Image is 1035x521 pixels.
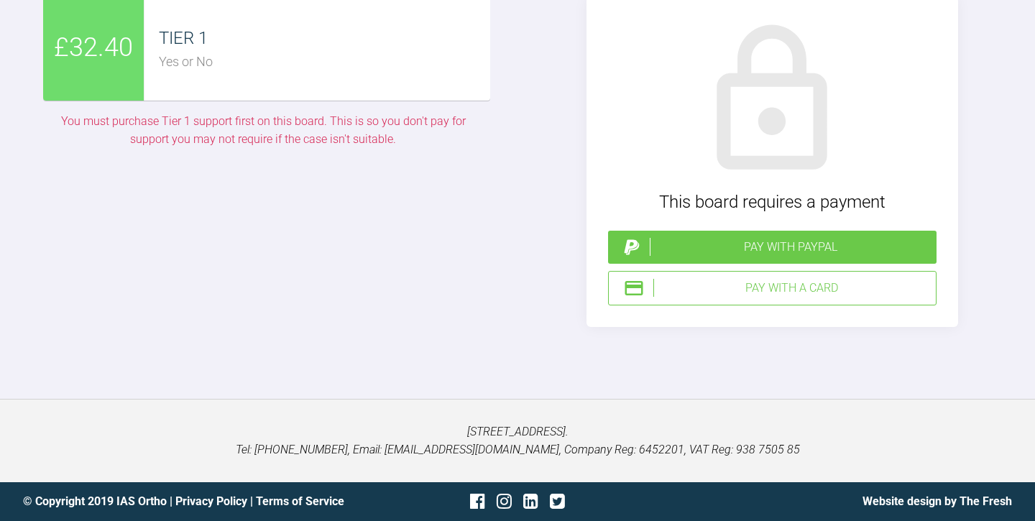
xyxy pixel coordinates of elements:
[653,279,930,298] div: Pay with a Card
[23,492,353,511] div: © Copyright 2019 IAS Ortho | |
[862,494,1012,508] a: Website design by The Fresh
[650,238,931,257] div: Pay with PayPal
[23,423,1012,459] p: [STREET_ADDRESS]. Tel: [PHONE_NUMBER], Email: [EMAIL_ADDRESS][DOMAIN_NAME], Company Reg: 6452201,...
[623,277,645,299] img: stripeIcon.ae7d7783.svg
[608,188,937,216] div: This board requires a payment
[54,27,133,69] span: £32.40
[621,236,643,258] img: paypal.a7a4ce45.svg
[689,18,855,183] img: lock.6dc949b6.svg
[256,494,344,508] a: Terms of Service
[159,52,490,73] div: Yes or No
[175,494,247,508] a: Privacy Policy
[159,24,490,52] div: TIER 1
[43,112,483,149] div: You must purchase Tier 1 support first on this board. This is so you don't pay for support you ma...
